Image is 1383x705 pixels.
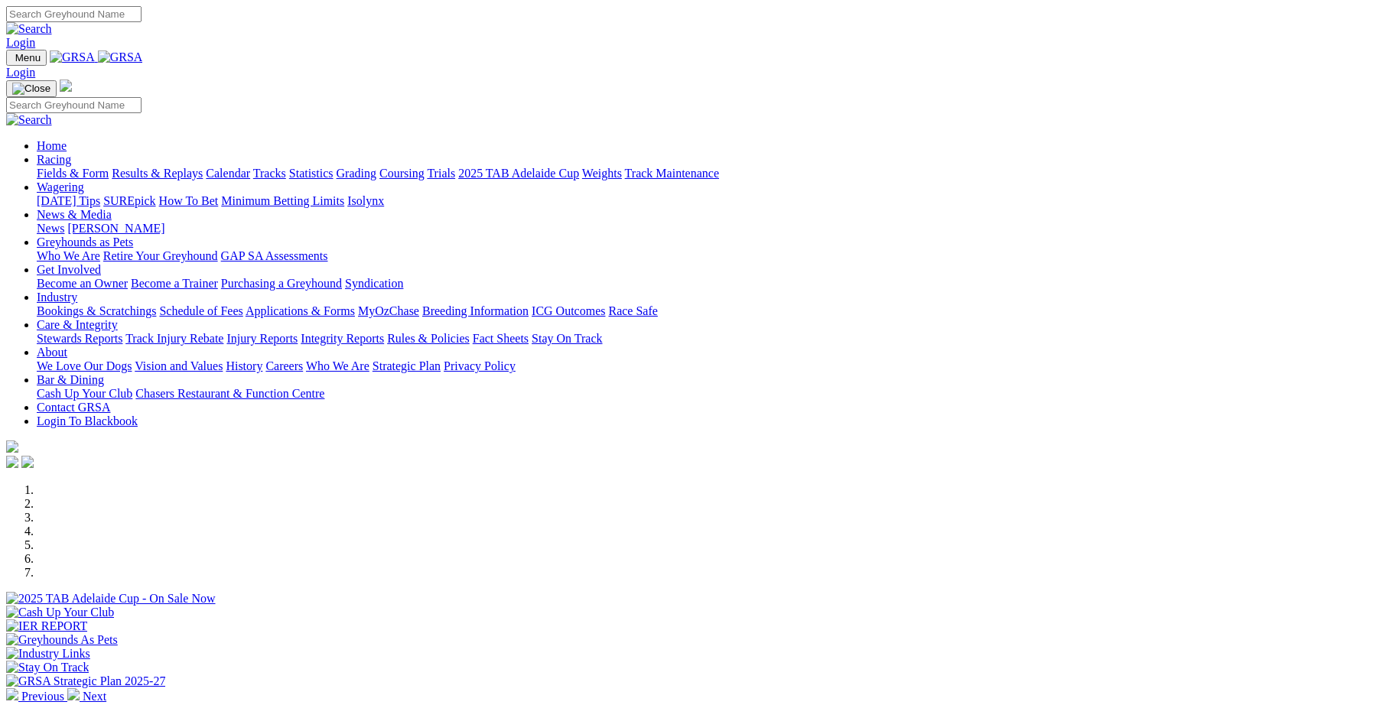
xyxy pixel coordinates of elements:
a: Login [6,36,35,49]
a: Coursing [379,167,425,180]
a: Rules & Policies [387,332,470,345]
a: Get Involved [37,263,101,276]
a: Who We Are [37,249,100,262]
div: Bar & Dining [37,387,1377,401]
a: Stay On Track [532,332,602,345]
img: logo-grsa-white.png [60,80,72,92]
input: Search [6,97,142,113]
a: Tracks [253,167,286,180]
button: Toggle navigation [6,80,57,97]
img: Stay On Track [6,661,89,674]
img: facebook.svg [6,456,18,468]
a: Purchasing a Greyhound [221,277,342,290]
a: 2025 TAB Adelaide Cup [458,167,579,180]
img: Search [6,22,52,36]
a: Care & Integrity [37,318,118,331]
a: Bar & Dining [37,373,104,386]
a: Cash Up Your Club [37,387,132,400]
div: Wagering [37,194,1377,208]
div: Get Involved [37,277,1377,291]
a: Trials [427,167,455,180]
a: About [37,346,67,359]
a: Integrity Reports [301,332,384,345]
a: Grading [337,167,376,180]
a: [DATE] Tips [37,194,100,207]
img: GRSA Strategic Plan 2025-27 [6,674,165,688]
div: Greyhounds as Pets [37,249,1377,263]
a: News [37,222,64,235]
a: Login To Blackbook [37,414,138,427]
a: Fact Sheets [473,332,529,345]
a: Syndication [345,277,403,290]
a: Calendar [206,167,250,180]
a: Schedule of Fees [159,304,242,317]
a: Track Maintenance [625,167,719,180]
a: Who We Are [306,359,369,372]
img: chevron-left-pager-white.svg [6,688,18,700]
img: Industry Links [6,647,90,661]
a: Greyhounds as Pets [37,236,133,249]
div: Care & Integrity [37,332,1377,346]
a: Stewards Reports [37,332,122,345]
input: Search [6,6,142,22]
a: Injury Reports [226,332,298,345]
a: Racing [37,153,71,166]
img: Close [12,83,50,95]
a: Fields & Form [37,167,109,180]
a: Privacy Policy [444,359,516,372]
a: Race Safe [608,304,657,317]
a: Strategic Plan [373,359,441,372]
img: GRSA [50,50,95,64]
a: Statistics [289,167,334,180]
a: Applications & Forms [246,304,355,317]
button: Toggle navigation [6,50,47,66]
a: Track Injury Rebate [125,332,223,345]
a: Wagering [37,180,84,193]
a: GAP SA Assessments [221,249,328,262]
img: Cash Up Your Club [6,606,114,619]
span: Next [83,690,106,703]
a: Breeding Information [422,304,529,317]
a: [PERSON_NAME] [67,222,164,235]
span: Menu [15,52,41,63]
a: Retire Your Greyhound [103,249,218,262]
a: Isolynx [347,194,384,207]
a: MyOzChase [358,304,419,317]
a: We Love Our Dogs [37,359,132,372]
a: Previous [6,690,67,703]
a: SUREpick [103,194,155,207]
img: twitter.svg [21,456,34,468]
a: Next [67,690,106,703]
a: Careers [265,359,303,372]
a: News & Media [37,208,112,221]
a: Become an Owner [37,277,128,290]
a: History [226,359,262,372]
a: Vision and Values [135,359,223,372]
div: Industry [37,304,1377,318]
a: Bookings & Scratchings [37,304,156,317]
a: Industry [37,291,77,304]
a: Become a Trainer [131,277,218,290]
a: Minimum Betting Limits [221,194,344,207]
a: Results & Replays [112,167,203,180]
div: News & Media [37,222,1377,236]
div: About [37,359,1377,373]
a: Contact GRSA [37,401,110,414]
img: GRSA [98,50,143,64]
img: IER REPORT [6,619,87,633]
a: Chasers Restaurant & Function Centre [135,387,324,400]
span: Previous [21,690,64,703]
a: Weights [582,167,622,180]
img: 2025 TAB Adelaide Cup - On Sale Now [6,592,216,606]
a: Login [6,66,35,79]
img: chevron-right-pager-white.svg [67,688,80,700]
img: logo-grsa-white.png [6,440,18,453]
img: Search [6,113,52,127]
a: Home [37,139,67,152]
a: ICG Outcomes [532,304,605,317]
a: How To Bet [159,194,219,207]
div: Racing [37,167,1377,180]
img: Greyhounds As Pets [6,633,118,647]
